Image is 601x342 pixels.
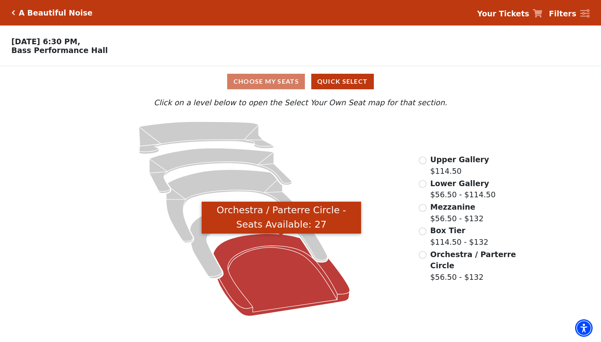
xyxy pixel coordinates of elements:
[430,226,465,235] span: Box Tier
[430,225,489,248] label: $114.50 - $132
[477,9,529,18] strong: Your Tickets
[419,180,426,188] input: Lower Gallery$56.50 - $114.50
[575,319,593,337] div: Accessibility Menu
[477,8,542,20] a: Your Tickets
[311,74,374,89] button: Quick Select
[430,202,475,211] span: Mezzanine
[419,228,426,235] input: Box Tier$114.50 - $132
[419,251,426,259] input: Orchestra / Parterre Circle$56.50 - $132
[19,8,92,18] h5: A Beautiful Noise
[213,234,350,316] path: Orchestra / Parterre Circle - Seats Available: 27
[430,250,516,270] span: Orchestra / Parterre Circle
[430,249,517,283] label: $56.50 - $132
[430,178,496,200] label: $56.50 - $114.50
[549,8,589,20] a: Filters
[549,9,576,18] strong: Filters
[430,154,489,177] label: $114.50
[419,157,426,164] input: Upper Gallery$114.50
[430,155,489,164] span: Upper Gallery
[202,202,361,234] div: Orchestra / Parterre Circle - Seats Available: 27
[139,122,273,154] path: Upper Gallery - Seats Available: 298
[430,179,489,188] span: Lower Gallery
[419,204,426,212] input: Mezzanine$56.50 - $132
[430,201,484,224] label: $56.50 - $132
[12,10,15,16] a: Click here to go back to filters
[81,97,520,108] p: Click on a level below to open the Select Your Own Seat map for that section.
